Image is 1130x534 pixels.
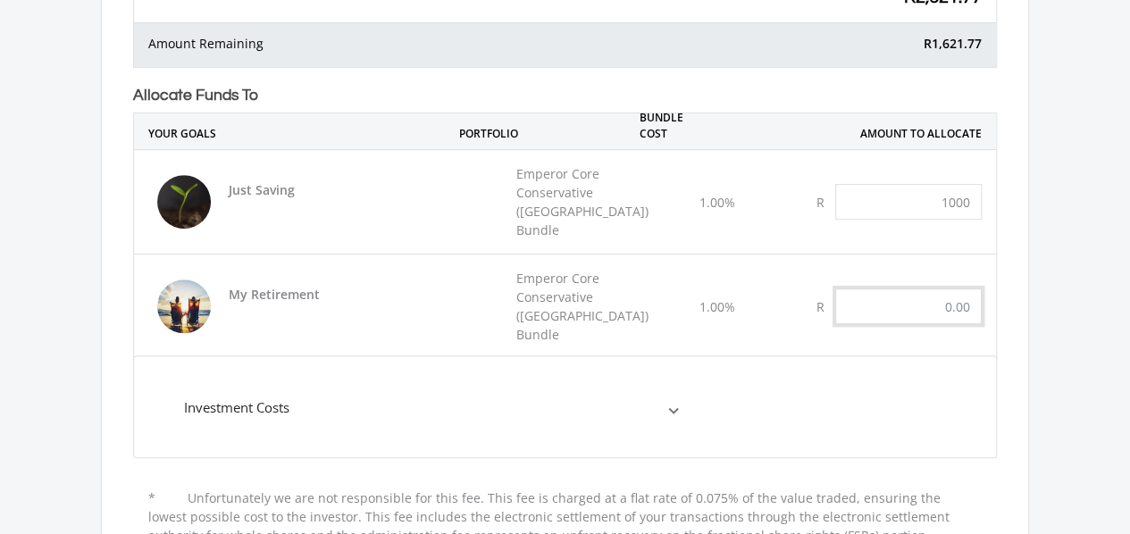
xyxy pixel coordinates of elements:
[516,269,652,344] p: Emperor Core Conservative ([GEOGRAPHIC_DATA]) Bundle
[148,34,264,53] p: Amount Remaining
[133,87,997,105] h5: Allocate Funds To
[640,110,706,142] p: Bundle Cost
[148,126,216,142] p: Your Goals
[924,34,982,53] p: R1,621.77
[699,193,735,212] p: 1.00%
[516,164,652,239] p: Emperor Core Conservative ([GEOGRAPHIC_DATA]) Bundle
[835,184,982,220] input: 0.00
[458,126,517,142] p: Portfolio
[184,397,289,418] div: Investment Costs
[806,184,835,220] div: R
[806,288,835,324] div: R
[835,288,982,324] input: 0.00
[220,276,488,313] p: My Retirement
[220,171,488,208] p: Just Saving
[163,371,699,443] mat-expansion-panel-header: Investment Costs
[860,126,982,142] p: Amount To Allocate
[699,297,735,316] p: 1.00%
